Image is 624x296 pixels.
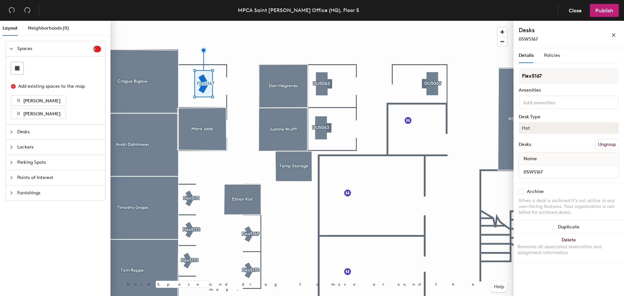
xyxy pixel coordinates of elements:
[563,4,587,17] button: Close
[611,33,616,37] span: close
[519,88,619,93] div: Amenities
[519,198,619,215] div: When a desk is archived it's not active in any user-facing features. Your organization is not bil...
[17,155,101,170] span: Parking Spots
[544,53,560,58] span: Policies
[491,282,507,292] button: Help
[9,176,13,180] span: collapsed
[17,41,93,56] span: Spaces
[9,47,13,51] span: expanded
[522,98,580,106] input: Add amenities
[519,26,590,34] h4: Desks
[520,153,540,165] span: Name
[519,36,538,42] span: 05WS167
[519,53,534,58] span: Details
[18,83,96,90] div: Add existing spaces to the map
[513,221,624,234] button: Duplicate
[28,25,69,31] span: Neighborhoods (0)
[11,84,16,89] span: close-circle
[519,122,619,134] button: Hot
[8,7,15,13] span: undo
[17,170,101,185] span: Points of Interest
[595,7,613,14] span: Publish
[9,191,13,195] span: collapsed
[590,4,619,17] button: Publish
[9,130,13,134] span: collapsed
[93,47,101,51] span: 2
[11,96,66,106] button: [PERSON_NAME]
[11,109,66,119] button: [PERSON_NAME]
[9,145,13,149] span: collapsed
[519,142,531,147] div: Desks
[93,46,101,52] sup: 2
[569,7,582,14] span: Close
[519,114,619,120] div: Desk Type
[517,244,620,256] div: Removes all associated reservation and assignment information
[9,161,13,164] span: collapsed
[5,4,18,17] button: Undo (⌘ + Z)
[238,6,359,14] div: MPCA Saint [PERSON_NAME] Office (HQ), Floor 5
[527,189,544,194] div: Archive
[595,139,619,150] button: Ungroup
[520,167,617,176] input: Unnamed desk
[23,98,60,104] span: [PERSON_NAME]
[21,4,34,17] button: Redo (⌘ + ⇧ + Z)
[3,25,18,31] span: Layout
[23,111,60,117] span: [PERSON_NAME]
[513,234,624,262] button: DeleteRemoves all associated reservation and assignment information
[17,140,101,155] span: Lockers
[17,186,101,200] span: Furnishings
[17,124,101,139] span: Desks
